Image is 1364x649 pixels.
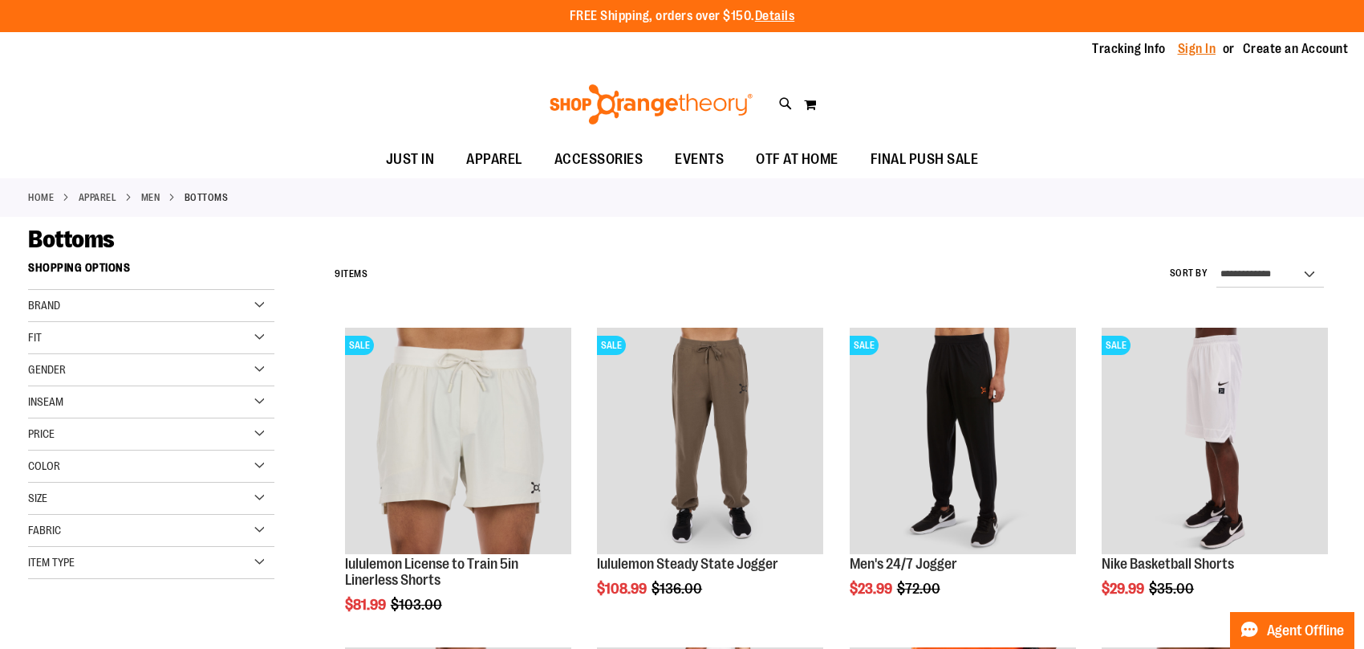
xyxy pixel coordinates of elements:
a: Product image for 24/7 JoggerSALE [850,328,1076,557]
span: Brand [28,299,60,312]
span: OTF AT HOME [756,141,838,178]
a: Home [28,190,54,205]
span: Bottoms [28,226,115,253]
div: product [589,320,831,638]
span: 9 [335,268,341,280]
div: product [1094,320,1336,638]
span: Size [28,492,47,504]
span: Agent Offline [1267,623,1344,639]
span: $108.99 [597,581,649,597]
a: Details [755,9,795,23]
span: JUST IN [386,141,435,178]
span: SALE [850,336,879,355]
span: Color [28,459,60,472]
span: SALE [597,336,626,355]
span: $23.99 [850,581,895,597]
button: Agent Offline [1230,612,1354,649]
a: Nike Basketball Shorts [1102,556,1234,572]
a: lululemon License to Train 5in Linerless ShortsSALE [345,328,571,557]
span: Fabric [28,524,61,537]
a: lululemon Steady State JoggerSALE [597,328,823,557]
p: FREE Shipping, orders over $150. [570,7,795,26]
span: SALE [1102,336,1131,355]
img: Product image for Nike Basketball Shorts [1102,328,1328,554]
span: $103.00 [391,597,445,613]
h2: Items [335,262,367,287]
a: MEN [141,190,160,205]
span: $35.00 [1149,581,1196,597]
span: $29.99 [1102,581,1147,597]
a: Men's 24/7 Jogger [850,556,957,572]
span: Gender [28,363,66,376]
a: Tracking Info [1092,40,1166,58]
span: Item Type [28,556,75,569]
span: Price [28,427,55,440]
img: lululemon License to Train 5in Linerless Shorts [345,328,571,554]
span: $72.00 [897,581,943,597]
span: SALE [345,336,374,355]
span: APPAREL [466,141,522,178]
img: lululemon Steady State Jogger [597,328,823,554]
a: Product image for Nike Basketball ShortsSALE [1102,328,1328,557]
label: Sort By [1170,267,1208,280]
span: Fit [28,331,42,344]
a: lululemon License to Train 5in Linerless Shorts [345,556,518,588]
span: $81.99 [345,597,388,613]
strong: Bottoms [185,190,229,205]
div: product [842,320,1084,638]
span: ACCESSORIES [554,141,643,178]
strong: Shopping Options [28,254,274,290]
a: lululemon Steady State Jogger [597,556,778,572]
img: Shop Orangetheory [547,84,755,124]
a: APPAREL [79,190,117,205]
img: Product image for 24/7 Jogger [850,328,1076,554]
a: Create an Account [1243,40,1349,58]
span: EVENTS [675,141,724,178]
a: Sign In [1178,40,1216,58]
span: $136.00 [652,581,704,597]
span: Inseam [28,395,63,408]
span: FINAL PUSH SALE [871,141,979,178]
